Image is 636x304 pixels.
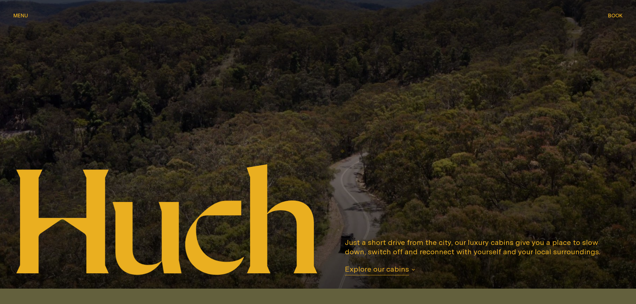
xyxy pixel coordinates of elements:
[345,238,610,256] p: Just a short drive from the city, our luxury cabins give you a place to slow down, switch off and...
[608,12,623,20] button: show booking tray
[345,264,409,275] span: Explore our cabins
[13,13,28,18] span: Menu
[345,264,415,275] button: Explore our cabins
[608,13,623,18] span: Book
[13,12,28,20] button: show menu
